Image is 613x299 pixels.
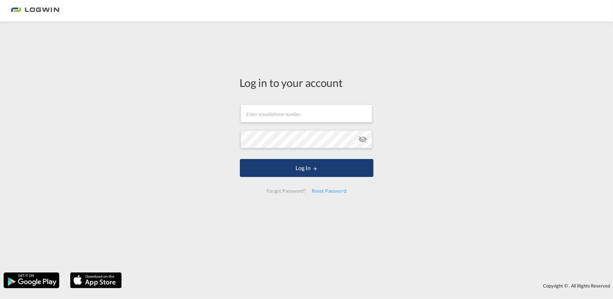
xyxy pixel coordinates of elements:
[3,272,60,289] img: google.png
[264,184,309,197] div: Forgot Password?
[240,159,373,177] button: LOGIN
[240,75,373,90] div: Log in to your account
[69,272,122,289] img: apple.png
[11,3,59,19] img: 2761ae10d95411efa20a1f5e0282d2d7.png
[125,280,613,292] div: Copyright © . All Rights Reserved
[359,135,367,144] md-icon: icon-eye-off
[241,104,372,122] input: Enter email/phone number
[309,184,349,197] div: Reset Password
